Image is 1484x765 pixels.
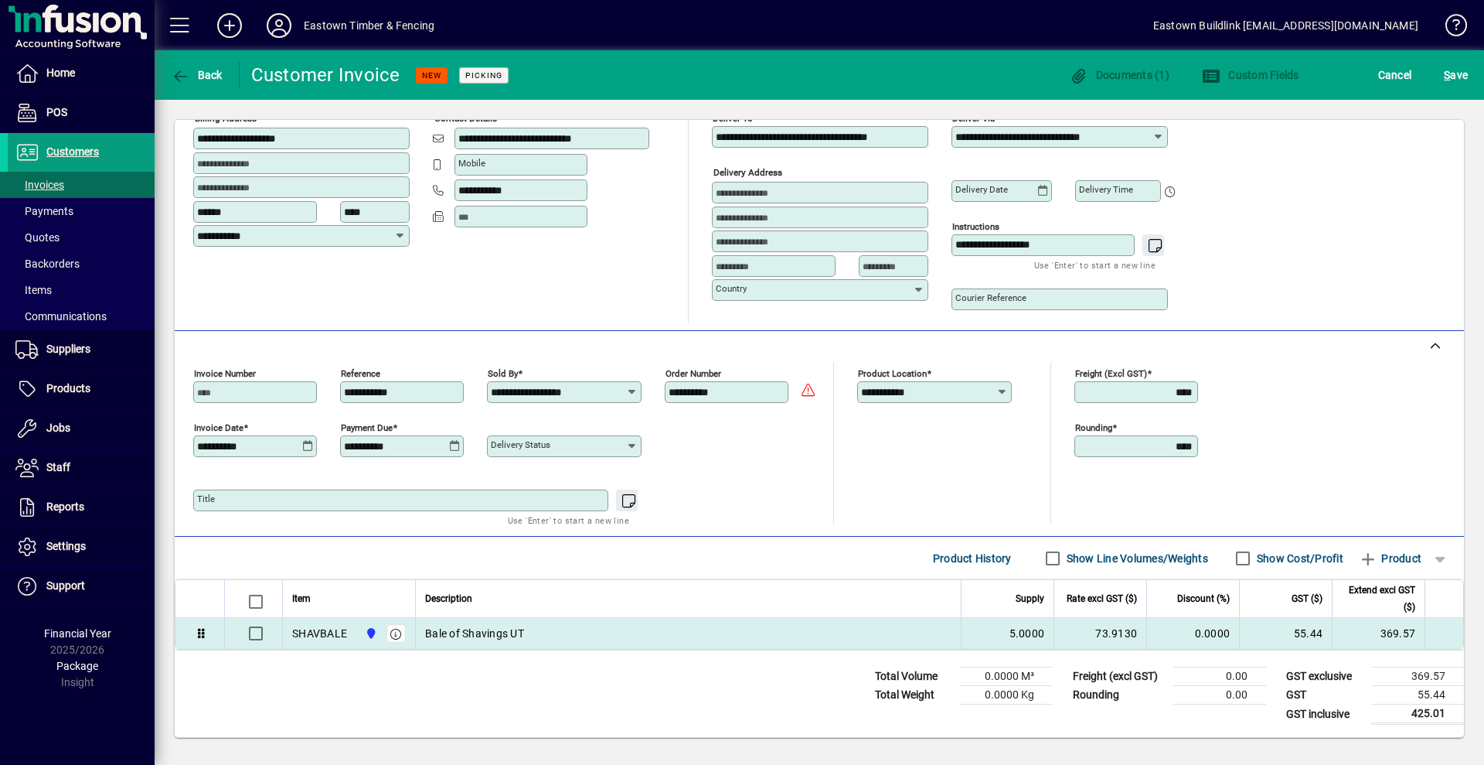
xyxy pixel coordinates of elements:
[1278,705,1371,724] td: GST inclusive
[8,330,155,369] a: Suppliers
[1202,69,1299,81] span: Custom Fields
[46,422,70,434] span: Jobs
[488,368,518,379] mat-label: Sold by
[422,70,441,80] span: NEW
[1444,63,1468,87] span: ave
[15,310,107,323] span: Communications
[933,546,1012,571] span: Product History
[491,439,550,450] mat-label: Delivery status
[1440,61,1472,89] button: Save
[1173,686,1266,705] td: 0.00
[1278,686,1371,705] td: GST
[1065,668,1173,686] td: Freight (excl GST)
[251,63,400,87] div: Customer Invoice
[46,382,90,394] span: Products
[46,500,84,513] span: Reports
[952,221,999,232] mat-label: Instructions
[44,627,111,640] span: Financial Year
[508,511,629,529] mat-hint: Use 'Enter' to start a new line
[1146,618,1239,649] td: 0.0000
[15,179,64,191] span: Invoices
[8,277,155,303] a: Items
[341,368,380,379] mat-label: Reference
[1067,590,1137,607] span: Rate excl GST ($)
[389,101,414,126] button: Copy to Delivery address
[1177,590,1230,607] span: Discount (%)
[1198,61,1303,89] button: Custom Fields
[1065,686,1173,705] td: Rounding
[8,251,155,277] a: Backorders
[46,461,70,473] span: Staff
[1009,626,1045,641] span: 5.0000
[867,668,960,686] td: Total Volume
[15,205,73,217] span: Payments
[1292,590,1322,607] span: GST ($)
[8,488,155,527] a: Reports
[1016,590,1044,607] span: Supply
[364,101,389,125] a: View on map
[1239,618,1332,649] td: 55.44
[867,686,960,705] td: Total Weight
[46,540,86,552] span: Settings
[46,106,67,118] span: POS
[1444,69,1450,81] span: S
[8,54,155,93] a: Home
[716,283,747,294] mat-label: Country
[1034,256,1156,274] mat-hint: Use 'Enter' to start a new line
[1173,668,1266,686] td: 0.00
[1075,422,1112,433] mat-label: Rounding
[425,590,472,607] span: Description
[361,625,379,642] span: Holyoake St
[1065,61,1173,89] button: Documents (1)
[205,12,254,39] button: Add
[292,626,347,641] div: SHAVBALE
[167,61,226,89] button: Back
[1079,184,1133,195] mat-label: Delivery time
[1064,551,1208,566] label: Show Line Volumes/Weights
[665,368,721,379] mat-label: Order number
[955,292,1026,303] mat-label: Courier Reference
[197,493,215,504] mat-label: Title
[8,224,155,251] a: Quotes
[15,284,52,296] span: Items
[171,69,223,81] span: Back
[927,545,1018,572] button: Product History
[960,668,1053,686] td: 0.0000 M³
[1278,668,1371,686] td: GST exclusive
[341,422,393,433] mat-label: Payment due
[960,686,1053,705] td: 0.0000 Kg
[292,590,311,607] span: Item
[304,13,434,38] div: Eastown Timber & Fencing
[56,660,98,672] span: Package
[46,343,90,355] span: Suppliers
[1351,545,1429,572] button: Product
[8,528,155,566] a: Settings
[254,12,304,39] button: Profile
[1371,705,1464,724] td: 425.01
[8,172,155,198] a: Invoices
[46,579,85,592] span: Support
[15,258,80,270] span: Backorders
[1332,618,1424,649] td: 369.57
[1359,546,1421,571] span: Product
[8,409,155,448] a: Jobs
[465,70,502,80] span: Picking
[1075,368,1147,379] mat-label: Freight (excl GST)
[8,567,155,606] a: Support
[955,184,1008,195] mat-label: Delivery date
[458,158,485,169] mat-label: Mobile
[1378,63,1412,87] span: Cancel
[1254,551,1343,566] label: Show Cost/Profit
[8,94,155,132] a: POS
[194,422,243,433] mat-label: Invoice date
[1069,69,1169,81] span: Documents (1)
[425,626,524,641] span: Bale of Shavings UT
[1434,3,1465,53] a: Knowledge Base
[8,303,155,330] a: Communications
[1374,61,1416,89] button: Cancel
[1153,13,1418,38] div: Eastown Buildlink [EMAIL_ADDRESS][DOMAIN_NAME]
[1371,686,1464,705] td: 55.44
[8,370,155,408] a: Products
[46,67,75,79] span: Home
[46,145,99,158] span: Customers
